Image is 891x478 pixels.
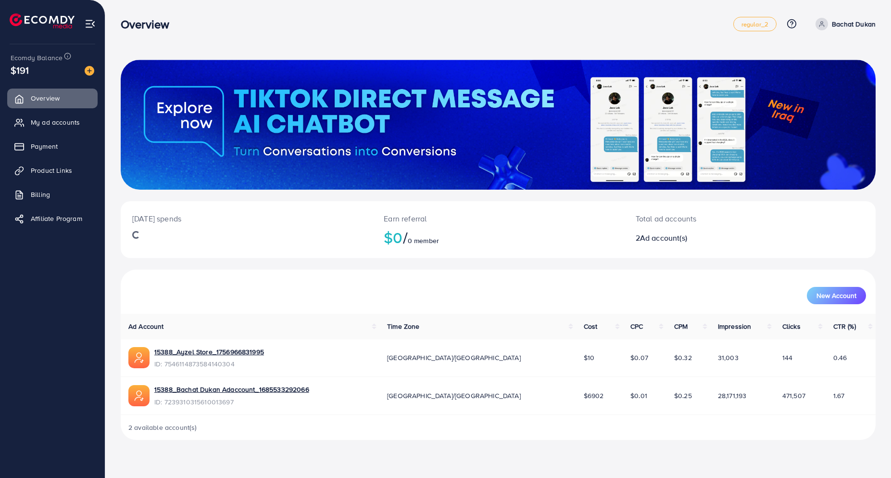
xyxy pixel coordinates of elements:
[7,209,98,228] a: Affiliate Program
[584,322,598,331] span: Cost
[733,17,777,31] a: regular_2
[31,214,82,223] span: Affiliate Program
[85,66,94,76] img: image
[85,18,96,29] img: menu
[7,161,98,180] a: Product Links
[674,322,688,331] span: CPM
[31,142,58,151] span: Payment
[741,21,768,27] span: regular_2
[630,322,643,331] span: CPC
[718,353,739,362] span: 31,003
[630,391,647,400] span: $0.01
[128,347,150,368] img: ic-ads-acc.e4c84228.svg
[31,190,50,199] span: Billing
[833,353,847,362] span: 0.46
[718,322,752,331] span: Impression
[31,166,72,175] span: Product Links
[7,113,98,132] a: My ad accounts
[11,53,63,63] span: Ecomdy Balance
[833,322,856,331] span: CTR (%)
[630,353,648,362] span: $0.07
[387,322,419,331] span: Time Zone
[640,233,687,243] span: Ad account(s)
[584,353,594,362] span: $10
[636,213,802,224] p: Total ad accounts
[782,322,801,331] span: Clicks
[154,385,309,394] a: 15388_Bachat Dukan Adaccount_1685533292066
[782,391,805,400] span: 471,507
[132,213,361,224] p: [DATE] spends
[584,391,604,400] span: $6902
[812,18,876,30] a: Bachat Dukan
[154,359,264,369] span: ID: 7546114873584140304
[833,391,845,400] span: 1.67
[31,93,60,103] span: Overview
[782,353,792,362] span: 144
[154,347,264,357] a: 15388_Ayzel Store_1756966831995
[816,292,856,299] span: New Account
[636,233,802,243] h2: 2
[674,353,692,362] span: $0.32
[11,63,29,77] span: $191
[7,137,98,156] a: Payment
[408,236,439,245] span: 0 member
[128,322,164,331] span: Ad Account
[807,287,866,304] button: New Account
[384,213,612,224] p: Earn referral
[832,18,876,30] p: Bachat Dukan
[128,385,150,406] img: ic-ads-acc.e4c84228.svg
[154,397,309,407] span: ID: 7239310315610013697
[718,391,747,400] span: 28,171,193
[10,13,75,28] img: logo
[387,353,521,362] span: [GEOGRAPHIC_DATA]/[GEOGRAPHIC_DATA]
[121,17,177,31] h3: Overview
[31,117,80,127] span: My ad accounts
[7,89,98,108] a: Overview
[387,391,521,400] span: [GEOGRAPHIC_DATA]/[GEOGRAPHIC_DATA]
[128,423,197,432] span: 2 available account(s)
[674,391,692,400] span: $0.25
[403,226,408,248] span: /
[7,185,98,204] a: Billing
[384,228,612,246] h2: $0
